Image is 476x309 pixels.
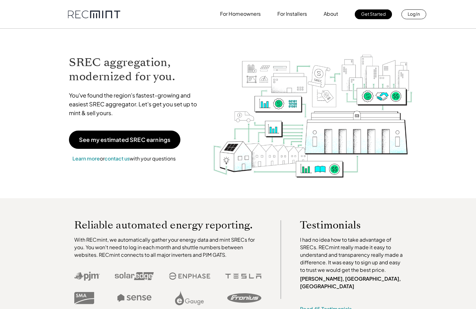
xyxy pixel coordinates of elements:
[355,9,392,19] a: Get Started
[300,275,406,290] p: [PERSON_NAME], [GEOGRAPHIC_DATA], [GEOGRAPHIC_DATA]
[212,38,413,179] img: RECmint value cycle
[69,131,180,149] a: See my estimated SREC earnings
[74,220,262,230] p: Reliable automated energy reporting.
[79,137,170,143] p: See my estimated SREC earnings
[401,9,426,19] a: Log In
[69,91,203,117] p: You've found the region's fastest-growing and easiest SREC aggregator. Let's get you set up to mi...
[105,155,130,162] a: contact us
[277,9,307,18] p: For Installers
[72,155,100,162] a: Learn more
[220,9,261,18] p: For Homeowners
[361,9,386,18] p: Get Started
[74,236,262,259] p: With RECmint, we automatically gather your energy data and mint SRECs for you. You won't need to ...
[300,220,394,230] p: Testimonials
[408,9,420,18] p: Log In
[300,236,406,274] p: I had no idea how to take advantage of SRECs. RECmint really made it easy to understand and trans...
[69,154,179,163] p: or with your questions
[69,55,203,84] h1: SREC aggregation, modernized for you.
[324,9,338,18] p: About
